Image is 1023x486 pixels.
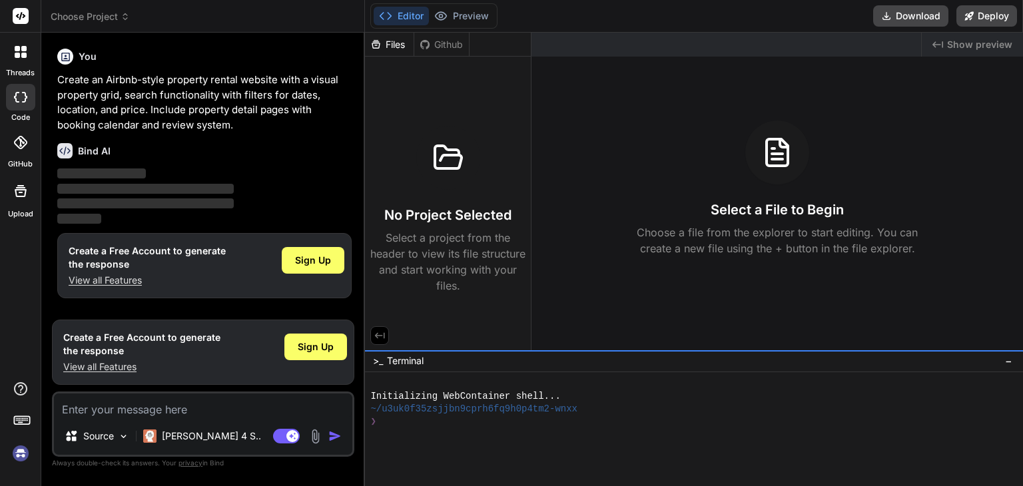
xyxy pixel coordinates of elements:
[308,429,323,444] img: attachment
[873,5,948,27] button: Download
[57,73,352,132] p: Create an Airbnb-style property rental website with a visual property grid, search functionality ...
[374,7,429,25] button: Editor
[83,429,114,443] p: Source
[711,200,844,219] h3: Select a File to Begin
[328,429,342,443] img: icon
[57,184,234,194] span: ‌
[118,431,129,442] img: Pick Models
[78,144,111,158] h6: Bind AI
[298,340,334,354] span: Sign Up
[69,274,226,287] p: View all Features
[6,67,35,79] label: threads
[8,208,33,220] label: Upload
[1002,350,1015,371] button: −
[295,254,331,267] span: Sign Up
[414,38,469,51] div: Github
[370,230,525,294] p: Select a project from the header to view its file structure and start working with your files.
[628,224,926,256] p: Choose a file from the explorer to start editing. You can create a new file using the + button in...
[947,38,1012,51] span: Show preview
[79,50,97,63] h6: You
[370,403,577,415] span: ~/u3uk0f35zsjjbn9cprh6fq9h0p4tm2-wnxx
[956,5,1017,27] button: Deploy
[51,10,130,23] span: Choose Project
[9,442,32,465] img: signin
[57,214,101,224] span: ‌
[143,429,157,443] img: Claude 4 Sonnet
[429,7,494,25] button: Preview
[373,354,383,367] span: >_
[8,158,33,170] label: GitHub
[162,429,261,443] p: [PERSON_NAME] 4 S..
[63,360,220,373] p: View all Features
[1005,354,1012,367] span: −
[57,198,234,208] span: ‌
[52,457,354,469] p: Always double-check its answers. Your in Bind
[63,331,220,358] h1: Create a Free Account to generate the response
[57,168,146,178] span: ‌
[365,38,414,51] div: Files
[11,112,30,123] label: code
[387,354,424,367] span: Terminal
[384,206,511,224] h3: No Project Selected
[370,390,560,403] span: Initializing WebContainer shell...
[69,244,226,271] h1: Create a Free Account to generate the response
[178,459,202,467] span: privacy
[370,415,377,428] span: ❯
